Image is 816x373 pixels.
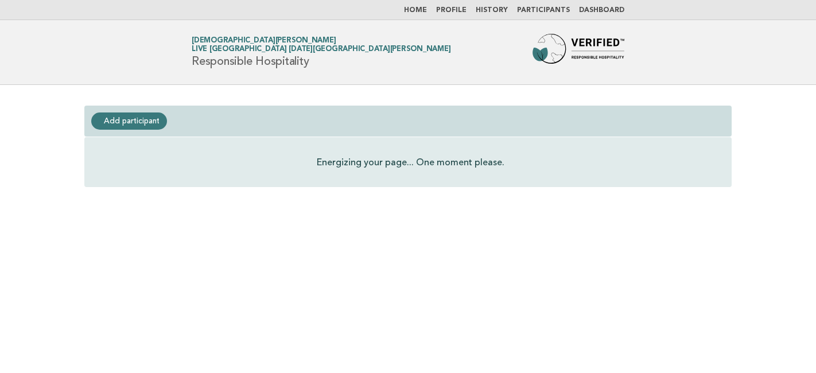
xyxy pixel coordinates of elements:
a: [DEMOGRAPHIC_DATA][PERSON_NAME]Live [GEOGRAPHIC_DATA] [DATE][GEOGRAPHIC_DATA][PERSON_NAME] [192,37,450,53]
a: History [476,7,508,14]
a: Profile [436,7,467,14]
img: Forbes Travel Guide [533,34,624,71]
a: Dashboard [579,7,624,14]
span: Live [GEOGRAPHIC_DATA] [DATE][GEOGRAPHIC_DATA][PERSON_NAME] [192,46,450,53]
a: Participants [517,7,570,14]
a: Home [404,7,427,14]
p: Energizing your page... One moment please. [317,156,504,169]
a: Add participant [91,112,167,130]
h1: Responsible Hospitality [192,37,450,67]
